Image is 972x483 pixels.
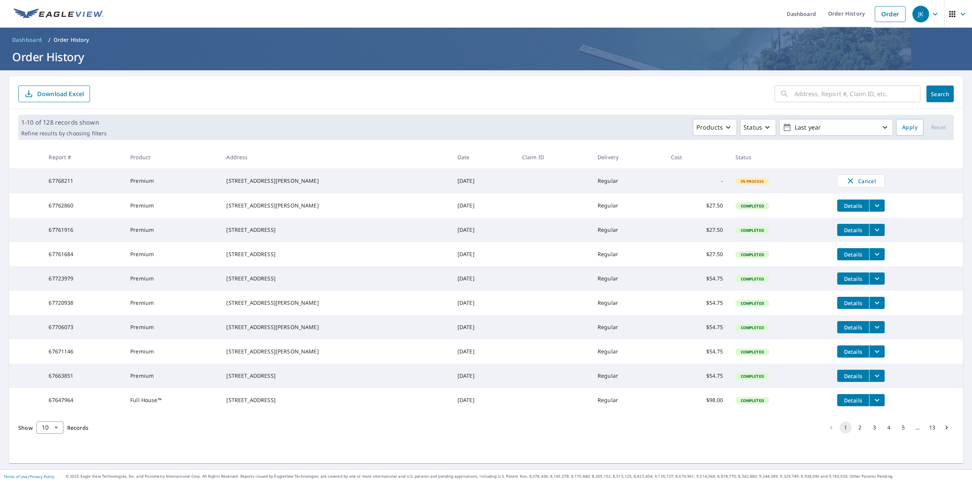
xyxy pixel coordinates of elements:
[124,291,220,315] td: Premium
[696,123,723,132] p: Products
[665,168,729,193] td: -
[837,297,869,309] button: detailsBtn-67720938
[592,218,665,242] td: Regular
[875,6,906,22] a: Order
[124,242,220,266] td: Premium
[516,146,592,168] th: Claim ID
[869,272,885,285] button: filesDropdownBtn-67723979
[869,248,885,260] button: filesDropdownBtn-67761684
[124,339,220,364] td: Premium
[665,218,729,242] td: $27.50
[665,291,729,315] td: $54.75
[736,276,768,282] span: Completed
[912,6,929,22] div: JK
[592,315,665,339] td: Regular
[736,252,768,257] span: Completed
[226,299,445,307] div: [STREET_ADDRESS][PERSON_NAME]
[43,339,124,364] td: 67671146
[842,372,865,380] span: Details
[37,90,84,98] p: Download Excel
[842,226,865,234] span: Details
[43,315,124,339] td: 67706073
[226,323,445,331] div: [STREET_ADDRESS][PERSON_NAME]
[926,421,938,434] button: Go to page 13
[220,146,451,168] th: Address
[451,266,516,291] td: [DATE]
[124,168,220,193] td: Premium
[226,202,445,209] div: [STREET_ADDRESS][PERSON_NAME]
[43,168,124,193] td: 67768211
[43,388,124,412] td: 67647964
[665,339,729,364] td: $54.75
[43,364,124,388] td: 67663851
[30,474,54,479] a: Privacy Policy
[837,174,885,187] button: Cancel
[837,370,869,382] button: detailsBtn-67663851
[124,266,220,291] td: Premium
[869,321,885,333] button: filesDropdownBtn-67706073
[693,119,737,136] button: Products
[736,325,768,330] span: Completed
[4,474,54,479] p: |
[736,301,768,306] span: Completed
[794,83,920,105] input: Address, Report #, Claim ID, etc.
[897,421,909,434] button: Go to page 5
[837,200,869,212] button: detailsBtn-67762860
[21,118,107,127] p: 1-10 of 128 records shown
[842,275,865,282] span: Details
[43,242,124,266] td: 67761684
[124,315,220,339] td: Premium
[842,299,865,307] span: Details
[21,130,107,137] p: Refine results by choosing filters
[592,242,665,266] td: Regular
[736,179,769,184] span: In Process
[9,34,45,46] a: Dashboard
[842,397,865,404] span: Details
[124,193,220,218] td: Premium
[226,275,445,282] div: [STREET_ADDRESS]
[592,193,665,218] td: Regular
[842,251,865,258] span: Details
[9,49,963,65] h1: Order History
[66,473,968,479] p: © 2025 Eagle View Technologies, Inc. and Pictometry International Corp. All Rights Reserved. Repo...
[869,345,885,358] button: filesDropdownBtn-67671146
[18,86,90,102] button: Download Excel
[837,248,869,260] button: detailsBtn-67761684
[43,146,124,168] th: Report #
[842,202,865,209] span: Details
[124,146,220,168] th: Product
[869,224,885,236] button: filesDropdownBtn-67761916
[592,388,665,412] td: Regular
[665,315,729,339] td: $54.75
[43,266,124,291] td: 67723979
[868,421,880,434] button: Go to page 3
[665,193,729,218] td: $27.50
[736,228,768,233] span: Completed
[48,35,50,44] li: /
[451,291,516,315] td: [DATE]
[451,315,516,339] td: [DATE]
[124,388,220,412] td: Full House™
[665,364,729,388] td: $54.75
[837,394,869,406] button: detailsBtn-67647964
[592,291,665,315] td: Regular
[451,339,516,364] td: [DATE]
[14,8,103,20] img: EV Logo
[926,86,954,102] button: Search
[592,339,665,364] td: Regular
[842,324,865,331] span: Details
[837,272,869,285] button: detailsBtn-67723979
[124,218,220,242] td: Premium
[896,119,923,136] button: Apply
[36,417,63,438] div: 10
[869,394,885,406] button: filesDropdownBtn-67647964
[736,349,768,355] span: Completed
[18,424,33,431] span: Show
[665,146,729,168] th: Cost
[912,424,924,431] div: …
[226,226,445,234] div: [STREET_ADDRESS]
[854,421,866,434] button: Go to page 2
[226,348,445,355] div: [STREET_ADDRESS][PERSON_NAME]
[736,398,768,403] span: Completed
[451,168,516,193] td: [DATE]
